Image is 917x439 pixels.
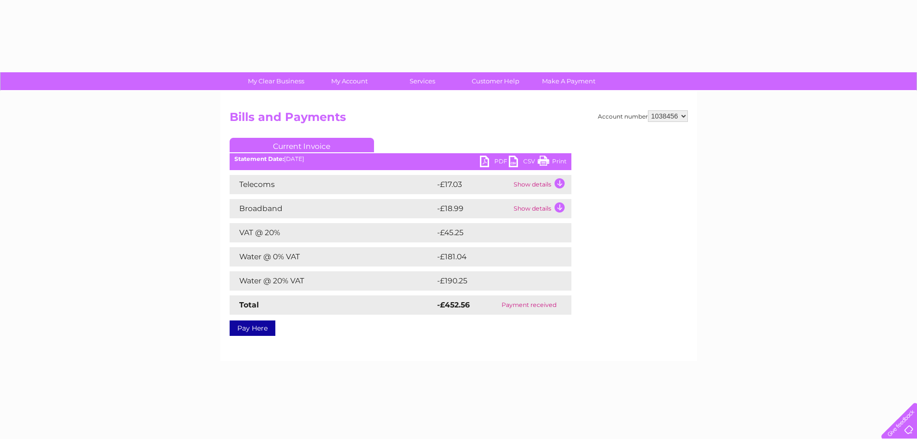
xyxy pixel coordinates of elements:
[383,72,462,90] a: Services
[230,175,435,194] td: Telecoms
[435,223,553,242] td: -£45.25
[435,175,511,194] td: -£17.03
[435,271,555,291] td: -£190.25
[230,247,435,266] td: Water @ 0% VAT
[236,72,316,90] a: My Clear Business
[230,320,275,336] a: Pay Here
[598,110,688,122] div: Account number
[480,156,509,170] a: PDF
[509,156,538,170] a: CSV
[239,300,259,309] strong: Total
[529,72,608,90] a: Make A Payment
[230,271,435,291] td: Water @ 20% VAT
[437,300,470,309] strong: -£452.56
[234,155,284,162] b: Statement Date:
[456,72,535,90] a: Customer Help
[511,175,571,194] td: Show details
[487,295,571,315] td: Payment received
[435,199,511,218] td: -£18.99
[230,199,435,218] td: Broadband
[511,199,571,218] td: Show details
[230,156,571,162] div: [DATE]
[230,223,435,242] td: VAT @ 20%
[538,156,567,170] a: Print
[230,110,688,129] h2: Bills and Payments
[310,72,389,90] a: My Account
[230,138,374,152] a: Current Invoice
[435,247,555,266] td: -£181.04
